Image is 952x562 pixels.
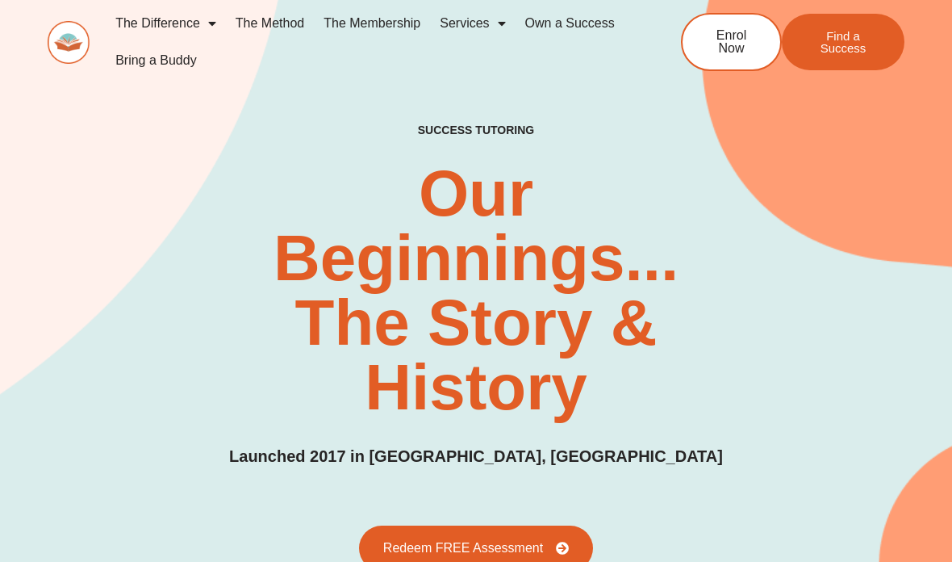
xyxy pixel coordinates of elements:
[782,14,904,70] a: Find a Success
[226,5,314,42] a: The Method
[871,484,952,562] iframe: Chat Widget
[106,42,207,79] a: Bring a Buddy
[106,5,632,79] nav: Menu
[430,5,515,42] a: Services
[229,444,723,469] h3: Launched 2017 in [GEOGRAPHIC_DATA], [GEOGRAPHIC_DATA]
[516,5,624,42] a: Own a Success
[314,5,430,42] a: The Membership
[349,123,603,137] h3: SUCCESS TUTORING​
[249,161,704,420] h2: Our Beginnings... The Story & History
[106,5,226,42] a: The Difference
[383,542,543,555] span: Redeem FREE Assessment
[707,29,756,55] span: Enrol Now
[806,30,880,54] span: Find a Success
[681,13,782,71] a: Enrol Now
